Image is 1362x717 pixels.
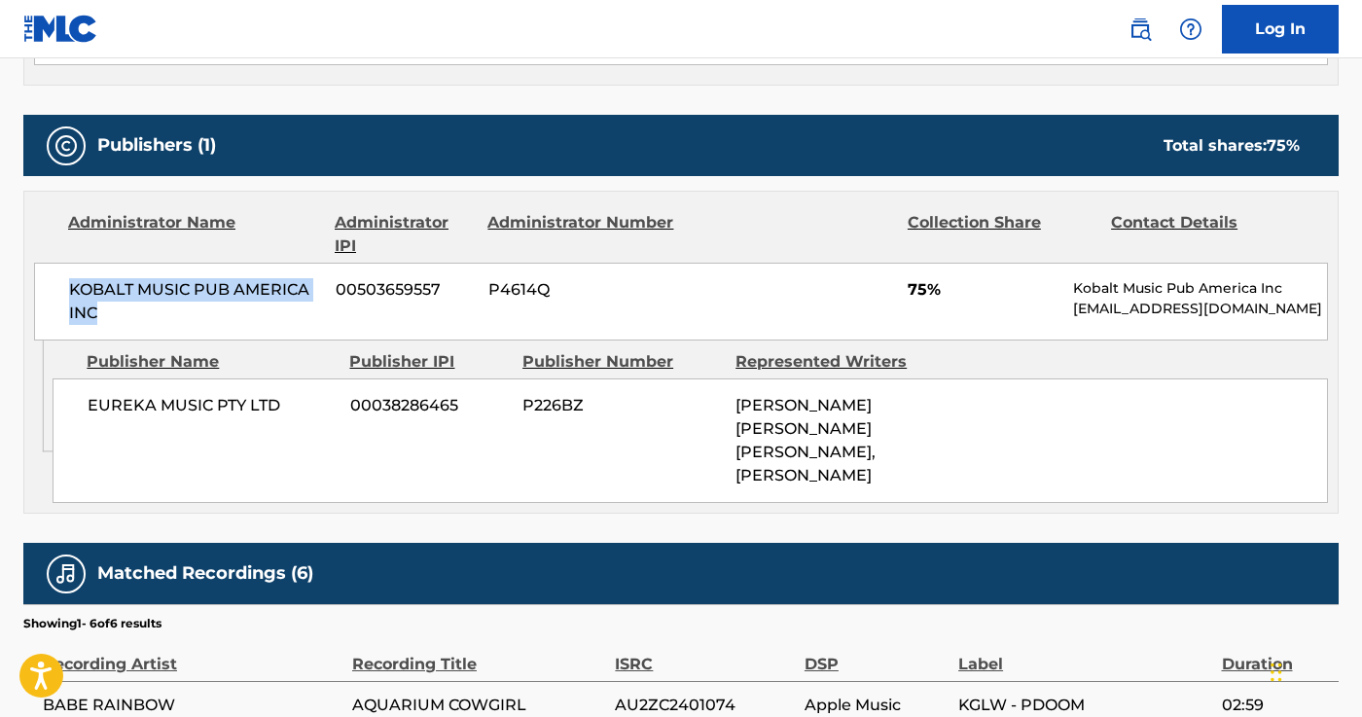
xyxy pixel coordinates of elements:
[43,632,342,676] div: Recording Artist
[352,694,605,717] span: AQUARIUM COWGIRL
[805,694,949,717] span: Apple Music
[1111,211,1300,258] div: Contact Details
[23,615,161,632] p: Showing 1 - 6 of 6 results
[1073,299,1327,319] p: [EMAIL_ADDRESS][DOMAIN_NAME]
[487,211,676,258] div: Administrator Number
[1271,643,1282,701] div: Drag
[97,134,216,157] h5: Publishers (1)
[335,211,473,258] div: Administrator IPI
[43,694,342,717] span: BABE RAINBOW
[615,694,795,717] span: AU2ZC2401074
[69,278,321,325] span: KOBALT MUSIC PUB AMERICA INC
[522,350,721,374] div: Publisher Number
[1222,632,1330,676] div: Duration
[97,562,313,585] h5: Matched Recordings (6)
[1129,18,1152,41] img: search
[1073,278,1327,299] p: Kobalt Music Pub America Inc
[1267,136,1300,155] span: 75 %
[1179,18,1202,41] img: help
[1265,624,1362,717] iframe: Chat Widget
[1171,10,1210,49] div: Help
[735,396,876,484] span: [PERSON_NAME] [PERSON_NAME] [PERSON_NAME], [PERSON_NAME]
[23,15,98,43] img: MLC Logo
[336,278,474,302] span: 00503659557
[615,632,795,676] div: ISRC
[54,562,78,586] img: Matched Recordings
[54,134,78,158] img: Publishers
[88,394,336,417] span: EUREKA MUSIC PTY LTD
[522,394,721,417] span: P226BZ
[1164,134,1300,158] div: Total shares:
[735,350,934,374] div: Represented Writers
[488,278,677,302] span: P4614Q
[352,632,605,676] div: Recording Title
[805,632,949,676] div: DSP
[908,278,1058,302] span: 75%
[350,394,508,417] span: 00038286465
[1222,694,1330,717] span: 02:59
[68,211,320,258] div: Administrator Name
[87,350,335,374] div: Publisher Name
[958,632,1211,676] div: Label
[1222,5,1339,54] a: Log In
[958,694,1211,717] span: KGLW - PDOOM
[908,211,1096,258] div: Collection Share
[349,350,508,374] div: Publisher IPI
[1121,10,1160,49] a: Public Search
